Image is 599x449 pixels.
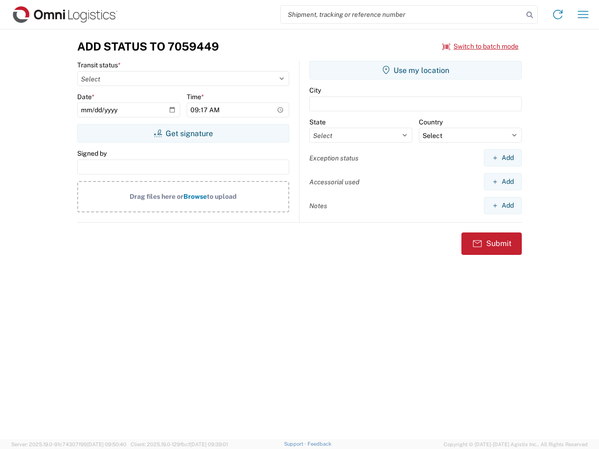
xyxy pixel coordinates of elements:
[207,193,237,200] span: to upload
[309,86,321,94] label: City
[309,118,326,126] label: State
[77,149,107,158] label: Signed by
[419,118,443,126] label: Country
[284,441,307,447] a: Support
[131,442,228,447] span: Client: 2025.19.0-129fbcf
[190,442,228,447] span: [DATE] 09:39:01
[77,61,121,69] label: Transit status
[87,442,126,447] span: [DATE] 09:50:40
[309,61,522,80] button: Use my location
[444,440,588,449] span: Copyright © [DATE]-[DATE] Agistix Inc., All Rights Reserved
[461,232,522,255] button: Submit
[484,173,522,190] button: Add
[281,6,523,23] input: Shipment, tracking or reference number
[11,442,126,447] span: Server: 2025.19.0-91c74307f99
[309,178,359,186] label: Accessorial used
[183,193,207,200] span: Browse
[309,154,358,162] label: Exception status
[309,202,327,210] label: Notes
[307,441,331,447] a: Feedback
[442,39,519,54] button: Switch to batch mode
[187,93,204,101] label: Time
[77,124,289,143] button: Get signature
[484,149,522,167] button: Add
[484,197,522,214] button: Add
[77,40,219,53] h3: Add Status to 7059449
[130,193,183,200] span: Drag files here or
[77,93,95,101] label: Date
